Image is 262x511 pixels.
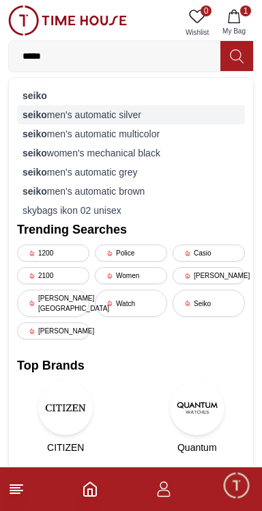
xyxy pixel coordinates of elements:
div: Women [95,267,167,284]
div: men's automatic multicolor [17,124,245,143]
div: Chat Widget [222,471,252,501]
span: CITIZEN [47,441,84,454]
button: 1My Bag [214,5,254,40]
h2: Trending Searches [17,220,245,239]
a: Home [82,481,98,497]
div: Watch [95,290,167,317]
div: Police [95,245,167,262]
span: 0 [201,5,212,16]
div: men's automatic silver [17,105,245,124]
strong: seiko [23,128,47,139]
strong: seiko [23,109,47,120]
span: My Bag [217,26,251,36]
a: CITIZENCITIZEN [17,381,115,454]
a: 0Wishlist [180,5,214,40]
div: 2100 [17,267,89,284]
span: 1 [240,5,251,16]
div: Seiko [173,290,245,317]
a: QuantumQuantum [149,381,246,454]
span: Quantum [177,441,217,454]
strong: seiko [23,186,47,197]
div: 1200 [17,245,89,262]
img: Quantum [170,381,224,435]
div: Casio [173,245,245,262]
div: men's automatic grey [17,163,245,182]
strong: seiko [23,167,47,178]
span: Wishlist [180,27,214,38]
img: CITIZEN [38,381,93,435]
div: women's mechanical black [17,143,245,163]
strong: seiko [23,90,47,101]
div: [PERSON_NAME][GEOGRAPHIC_DATA] [17,290,89,317]
div: skybags ikon 02 unisex [17,201,245,220]
h2: Top Brands [17,356,245,375]
div: men's automatic brown [17,182,245,201]
strong: seiko [23,148,47,158]
div: [PERSON_NAME] [17,322,89,340]
img: ... [8,5,127,36]
div: [PERSON_NAME] [173,267,245,284]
